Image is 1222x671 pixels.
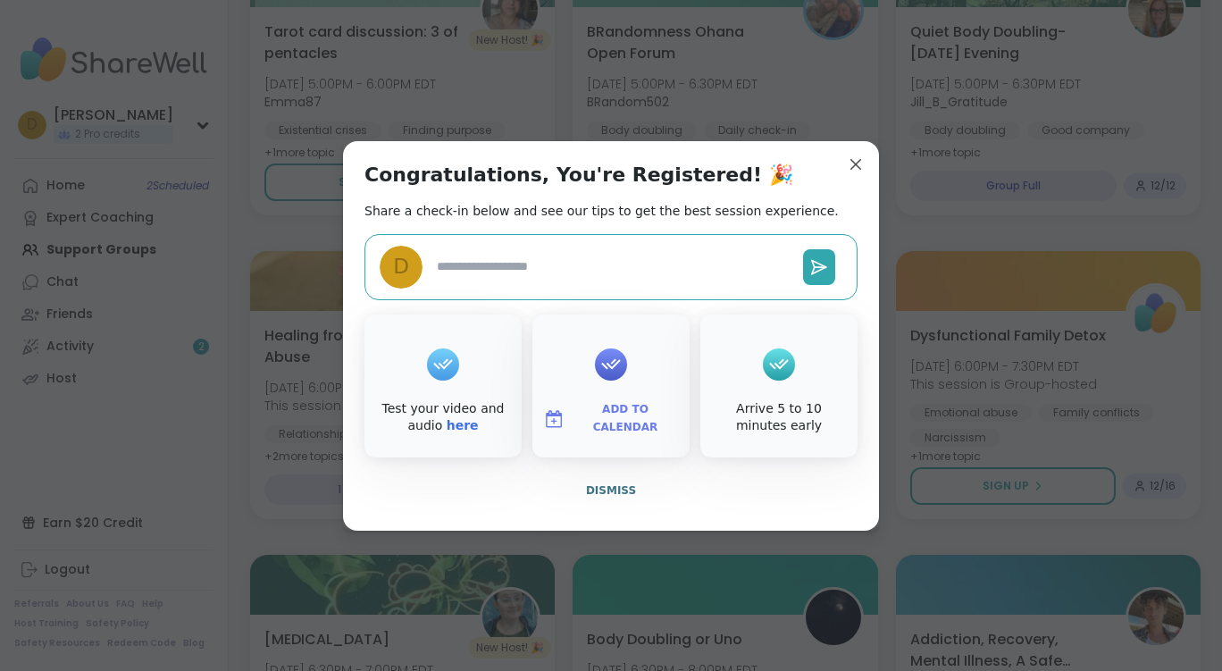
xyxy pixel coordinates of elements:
[393,251,409,282] span: D
[572,401,679,436] span: Add to Calendar
[704,400,854,435] div: Arrive 5 to 10 minutes early
[368,400,518,435] div: Test your video and audio
[364,472,858,509] button: Dismiss
[543,408,565,430] img: ShareWell Logomark
[536,400,686,438] button: Add to Calendar
[586,484,636,497] span: Dismiss
[447,418,479,432] a: here
[364,202,839,220] h2: Share a check-in below and see our tips to get the best session experience.
[364,163,793,188] h1: Congratulations, You're Registered! 🎉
